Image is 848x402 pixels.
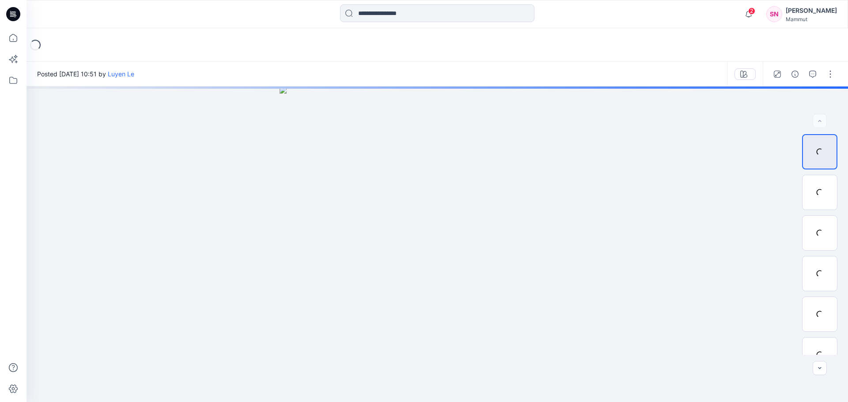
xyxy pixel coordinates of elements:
span: Posted [DATE] 10:51 by [37,69,134,79]
button: Details [788,67,802,81]
div: [PERSON_NAME] [786,5,837,16]
div: Mammut [786,16,837,23]
div: SN [766,6,782,22]
img: eyJhbGciOiJIUzI1NiIsImtpZCI6IjAiLCJzbHQiOiJzZXMiLCJ0eXAiOiJKV1QifQ.eyJkYXRhIjp7InR5cGUiOiJzdG9yYW... [280,86,595,402]
a: Luyen Le [108,70,134,78]
span: 2 [748,8,755,15]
